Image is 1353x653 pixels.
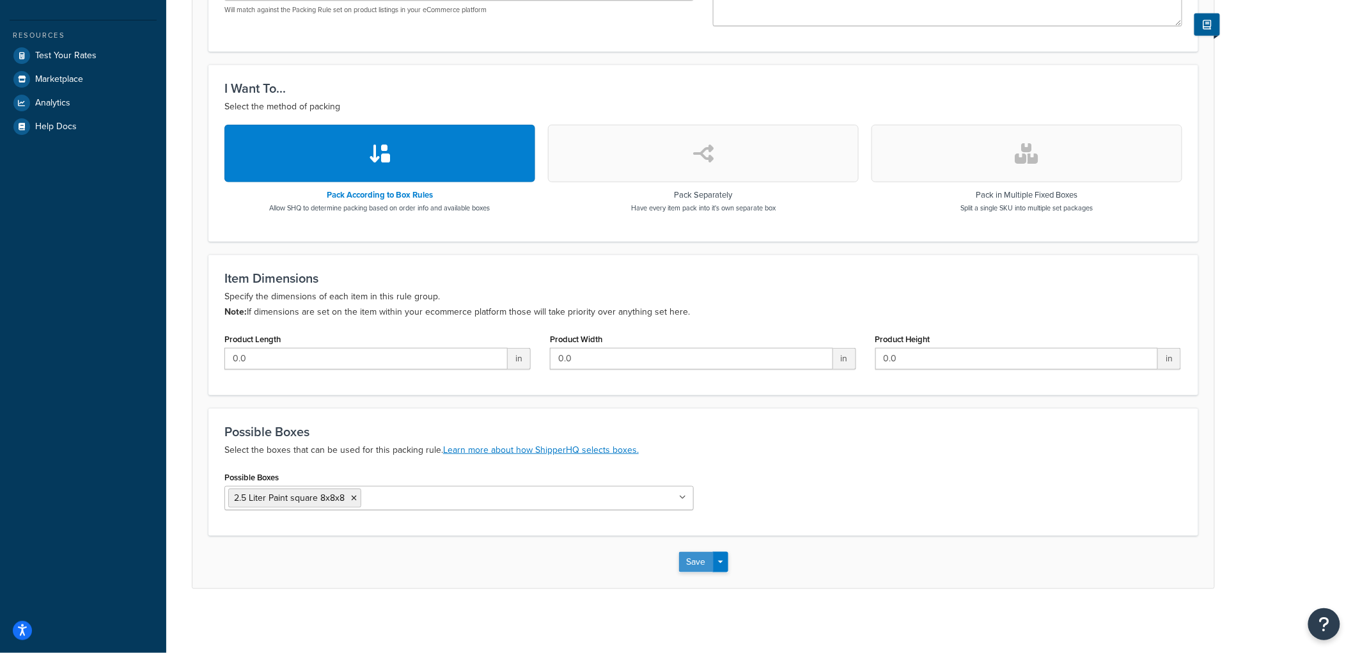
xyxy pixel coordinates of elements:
span: in [1158,348,1181,370]
label: Possible Boxes [224,473,279,482]
b: Note: [224,305,247,319]
a: Marketplace [10,68,157,91]
a: Test Your Rates [10,44,157,67]
h3: Pack in Multiple Fixed Boxes [961,191,1093,200]
button: Show Help Docs [1194,13,1220,36]
h3: I Want To... [224,81,1182,95]
button: Save [679,552,714,572]
a: Learn more about how ShipperHQ selects boxes. [443,443,639,457]
span: 2.5 Liter Paint square 8x8x8 [234,491,345,505]
p: Allow SHQ to determine packing based on order info and available boxes [270,203,490,213]
h3: Pack According to Box Rules [270,191,490,200]
span: in [833,348,856,370]
a: Help Docs [10,115,157,138]
p: Select the method of packing [224,99,1182,114]
span: Help Docs [35,122,77,132]
a: Analytics [10,91,157,114]
button: Open Resource Center [1308,608,1340,640]
p: Specify the dimensions of each item in this rule group. If dimensions are set on the item within ... [224,289,1182,320]
span: Analytics [35,98,70,109]
span: Test Your Rates [35,51,97,61]
h3: Pack Separately [631,191,776,200]
label: Product Width [550,334,602,344]
p: Have every item pack into it's own separate box [631,203,776,213]
label: Product Height [875,334,930,344]
div: Resources [10,30,157,41]
h3: Possible Boxes [224,425,1182,439]
span: in [508,348,531,370]
p: Split a single SKU into multiple set packages [961,203,1093,213]
label: Product Length [224,334,281,344]
span: Marketplace [35,74,83,85]
h3: Item Dimensions [224,271,1182,285]
p: Will match against the Packing Rule set on product listings in your eCommerce platform [224,5,694,15]
p: Select the boxes that can be used for this packing rule. [224,443,1182,458]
